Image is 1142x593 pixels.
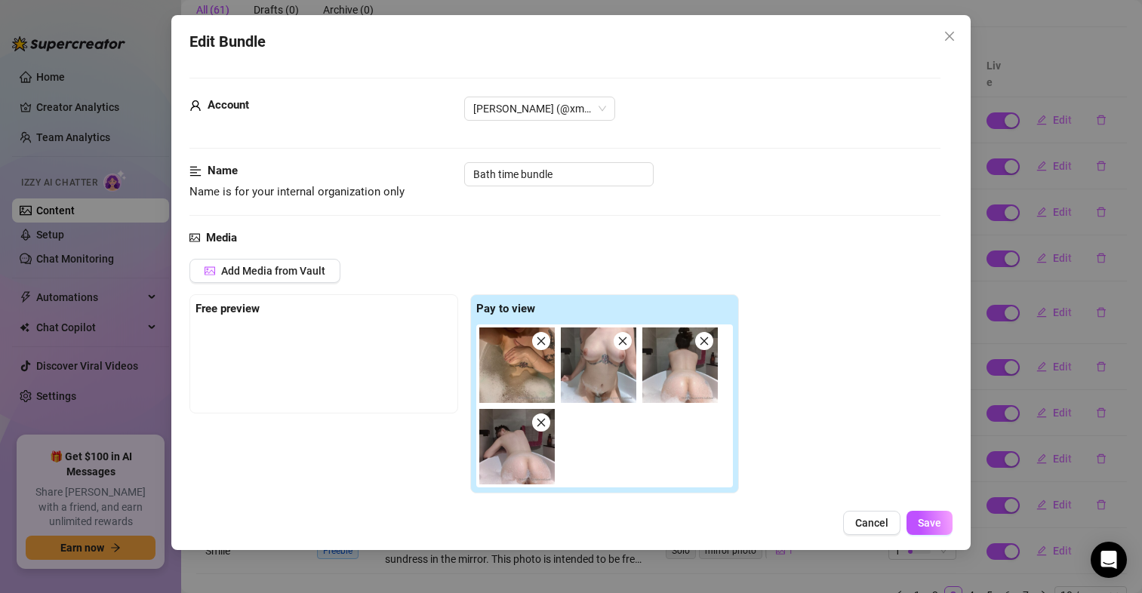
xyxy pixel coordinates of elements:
span: Cancel [855,517,888,529]
img: media [561,327,636,403]
button: Cancel [843,511,900,535]
strong: Pay to view [476,302,535,315]
span: close [536,417,546,428]
span: close [536,336,546,346]
span: Edit Bundle [189,30,266,54]
span: Add Media from Vault [221,265,325,277]
span: picture [205,266,215,276]
img: media [479,327,555,403]
span: close [617,336,628,346]
strong: Media [206,231,237,244]
span: align-left [189,162,202,180]
span: Save [918,517,941,529]
button: Add Media from Vault [189,259,340,283]
span: picture [189,229,200,247]
span: maki (@xmakiyah) [473,97,606,120]
img: media [479,409,555,484]
strong: Name [208,164,238,177]
strong: Account [208,98,249,112]
span: Name is for your internal organization only [189,185,405,198]
span: Close [937,30,962,42]
input: Enter a name [464,162,654,186]
span: close [943,30,956,42]
strong: Free preview [195,302,260,315]
button: Close [937,24,962,48]
span: close [699,336,710,346]
button: Save [907,511,953,535]
span: user [189,97,202,115]
img: media [642,327,718,403]
div: Open Intercom Messenger [1091,542,1127,578]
